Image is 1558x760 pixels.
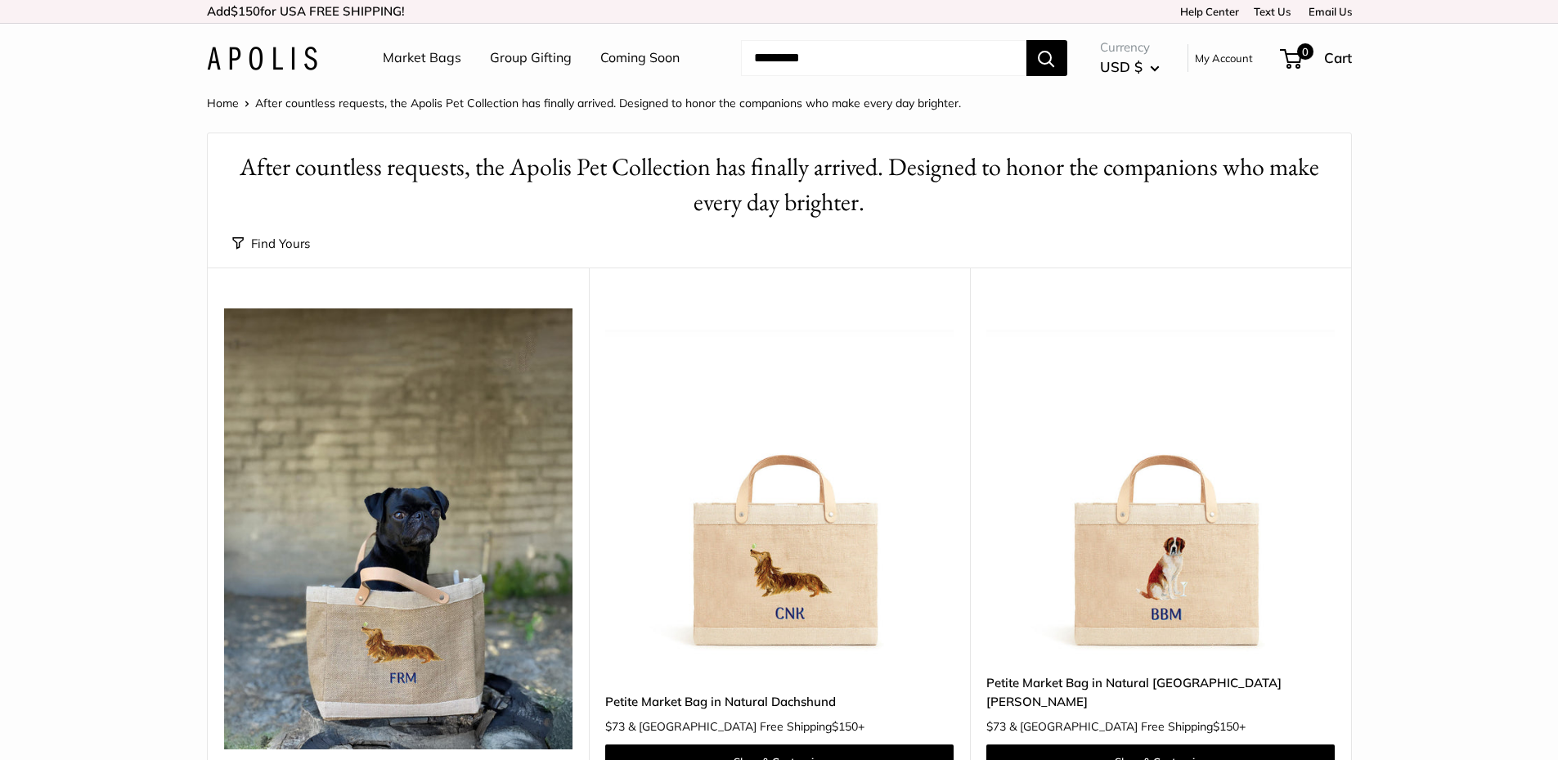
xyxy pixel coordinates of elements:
[600,46,680,70] a: Coming Soon
[986,719,1006,734] span: $73
[232,150,1327,220] h1: After countless requests, the Apolis Pet Collection has finally arrived. Designed to honor the co...
[1026,40,1067,76] button: Search
[1303,5,1352,18] a: Email Us
[832,719,858,734] span: $150
[628,721,864,732] span: & [GEOGRAPHIC_DATA] Free Shipping +
[605,308,954,657] img: Petite Market Bag in Natural Dachshund
[232,232,310,255] button: Find Yours
[1100,36,1160,59] span: Currency
[605,719,625,734] span: $73
[986,308,1335,657] img: Petite Market Bag in Natural St. Bernard
[605,308,954,657] a: Petite Market Bag in Natural DachshundPetite Market Bag in Natural Dachshund
[986,673,1335,712] a: Petite Market Bag in Natural [GEOGRAPHIC_DATA][PERSON_NAME]
[1009,721,1246,732] span: & [GEOGRAPHIC_DATA] Free Shipping +
[1100,58,1143,75] span: USD $
[224,308,572,749] img: The Limited Pets Collection: Inspired by Your Best Friends
[1195,48,1253,68] a: My Account
[1296,43,1313,60] span: 0
[207,96,239,110] a: Home
[1174,5,1239,18] a: Help Center
[231,3,260,19] span: $150
[605,692,954,711] a: Petite Market Bag in Natural Dachshund
[207,92,961,114] nav: Breadcrumb
[986,308,1335,657] a: Petite Market Bag in Natural St. BernardPetite Market Bag in Natural St. Bernard
[1282,45,1352,71] a: 0 Cart
[1324,49,1352,66] span: Cart
[207,47,317,70] img: Apolis
[255,96,961,110] span: After countless requests, the Apolis Pet Collection has finally arrived. Designed to honor the co...
[741,40,1026,76] input: Search...
[383,46,461,70] a: Market Bags
[1254,5,1291,18] a: Text Us
[1100,54,1160,80] button: USD $
[490,46,572,70] a: Group Gifting
[1213,719,1239,734] span: $150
